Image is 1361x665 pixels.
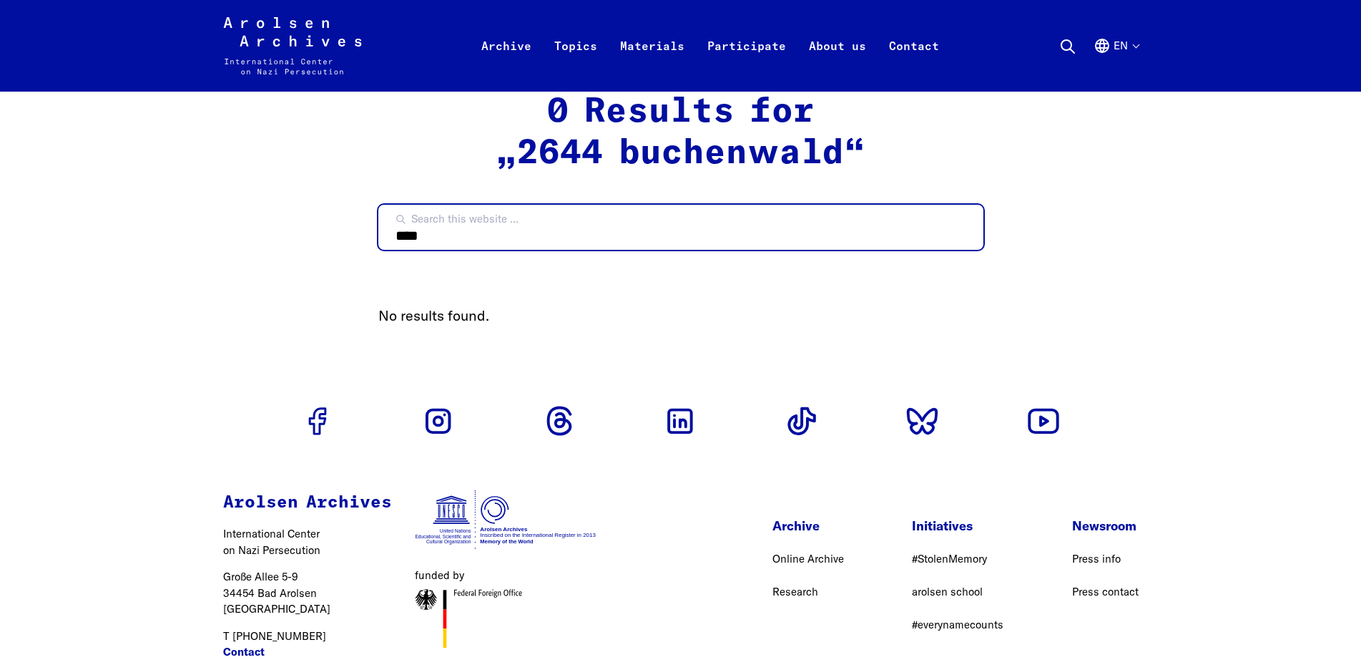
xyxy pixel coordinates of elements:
[223,644,265,661] a: Contact
[378,92,983,174] h2: 0 Results for „2644 buchenwald“
[295,398,340,444] a: Go to Facebook profile
[779,398,825,444] a: Go to Tiktok profile
[1072,516,1139,535] p: Newsroom
[223,526,392,558] p: International Center on Nazi Persecution
[878,34,950,92] a: Contact
[1094,37,1139,89] button: English, language selection
[609,34,696,92] a: Materials
[772,516,844,535] p: Archive
[536,398,582,444] a: Go to Threads profile
[772,585,818,598] a: Research
[223,494,392,511] strong: Arolsen Archives
[223,569,392,618] p: Große Allee 5-9 34454 Bad Arolsen [GEOGRAPHIC_DATA]
[912,516,1003,535] p: Initiatives
[470,34,543,92] a: Archive
[772,552,844,566] a: Online Archive
[543,34,609,92] a: Topics
[1072,585,1139,598] a: Press contact
[696,34,797,92] a: Participate
[1072,552,1121,566] a: Press info
[470,17,950,74] nav: Primary
[772,516,1138,646] nav: Footer
[797,34,878,92] a: About us
[1021,398,1066,444] a: Go to Youtube profile
[415,568,597,584] figcaption: funded by
[657,398,703,444] a: Go to Linkedin profile
[416,398,461,444] a: Go to Instagram profile
[912,552,987,566] a: #StolenMemory
[378,305,983,326] p: No results found.
[912,618,1003,631] a: #everynamecounts
[912,585,983,598] a: arolsen school
[900,398,945,444] a: Go to Bluesky profile
[223,628,392,661] p: T [PHONE_NUMBER]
